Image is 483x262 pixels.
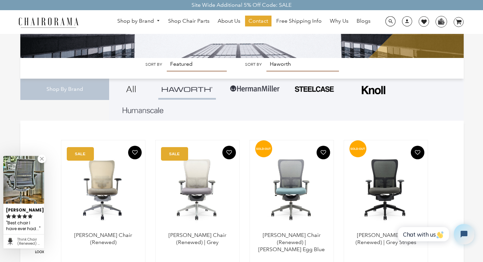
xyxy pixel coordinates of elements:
a: Blogs [353,16,374,26]
svg: rating icon full [17,214,22,219]
text: SOLD-OUT [256,147,271,150]
button: Add To Wishlist [411,146,424,159]
a: Shop by Brand [114,16,163,26]
iframe: Tidio Chat [393,218,480,250]
img: chairorama [15,16,82,28]
img: Group-1.png [229,79,280,99]
img: Zody Chair (Renewed) | Robin Egg Blue - chairorama [257,147,327,232]
label: Sort by [145,62,162,67]
img: Zody Chair (Renewed) - chairorama [68,147,138,232]
div: [PERSON_NAME] [6,205,41,213]
img: Zody Chair (Renewed) | Grey Stripes - chairorama [351,147,421,232]
img: PHOTO-2024-07-09-00-53-10-removebg-preview.png [294,85,335,93]
a: Zody Chair (Renewed) | Robin Egg Blue - chairorama Zody Chair (Renewed) | Robin Egg Blue - chairo... [257,147,327,232]
a: Why Us [326,16,352,26]
svg: rating icon full [22,214,27,219]
img: WhatsApp_Image_2024-07-12_at_16.23.01.webp [436,16,446,26]
img: Agnes J. review of Think Chair (Renewed) | Black | New Version [3,156,44,204]
button: Add To Wishlist [128,146,142,159]
nav: DesktopNavigation [111,16,377,28]
span: Why Us [330,18,348,25]
a: Shop Chair Parts [165,16,213,26]
svg: rating icon full [12,214,16,219]
span: About Us [218,18,240,25]
svg: rating icon full [28,214,33,219]
a: [PERSON_NAME] Chair (Renewed) | [PERSON_NAME] Egg Blue [258,232,325,253]
a: Contact [245,16,271,26]
svg: rating icon full [6,214,11,219]
span: Shop Chair Parts [168,18,209,25]
span: Contact [248,18,268,25]
button: Add To Wishlist [222,146,236,159]
img: Group_4be16a4b-c81a-4a6e-a540-764d0a8faf6e.png [162,87,213,92]
img: Layer_1_1.png [123,107,163,114]
span: Free Shipping Info [276,18,322,25]
div: Think Chair (Renewed) | Black | New Version [17,238,41,246]
a: Zody Chair (Renewed) - chairorama Zody Chair (Renewed) - chairorama [68,147,138,232]
a: Zody Chair (Renewed) | Grey - chairorama Zody Chair (Renewed) | Grey - chairorama [162,147,233,232]
img: Frame_4.png [360,81,387,99]
a: About Us [214,16,244,26]
a: [PERSON_NAME] Chair (Renewed) | Grey [168,232,226,245]
text: SALE [169,152,180,156]
label: Sort by [245,62,262,67]
a: Zody Chair (Renewed) | Grey Stripes - chairorama Zody Chair (Renewed) | Grey Stripes - chairorama [351,147,421,232]
div: Shop By Brand [20,79,109,100]
div: Best chair I have ever had... [6,219,41,233]
img: Zody Chair (Renewed) | Grey - chairorama [162,147,233,232]
button: Add To Wishlist [317,146,330,159]
span: Blogs [357,18,370,25]
text: SOLD-OUT [350,147,365,150]
a: [PERSON_NAME] Chair (Renewed) | Grey Stripes [356,232,416,245]
a: [PERSON_NAME] Chair (Renewed) [74,232,132,245]
text: SALE [75,152,85,156]
a: Free Shipping Info [273,16,325,26]
a: All [114,79,148,100]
